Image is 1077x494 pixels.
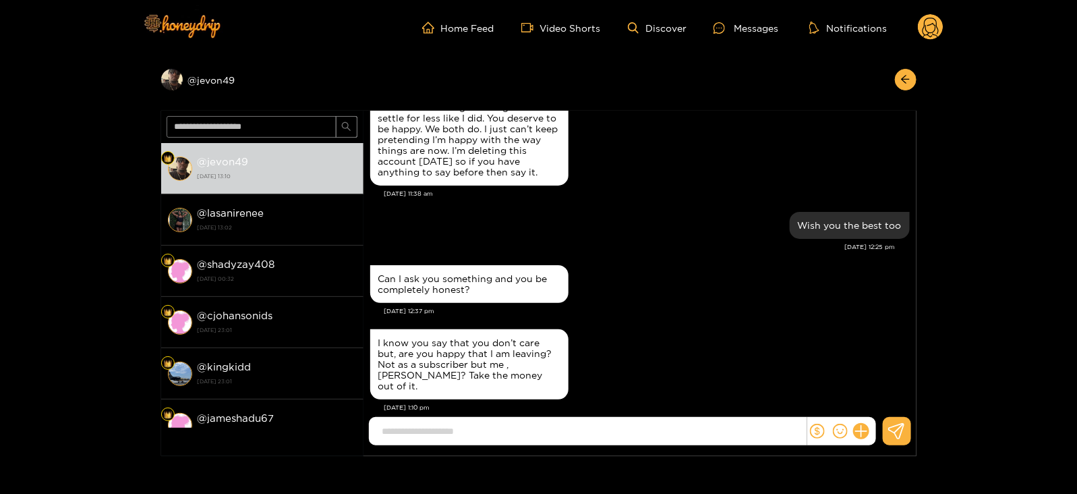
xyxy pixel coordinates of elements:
img: conversation [168,208,192,232]
div: Can I ask you something and you be completely honest? [378,273,560,295]
strong: @ lasanirenee [198,207,264,219]
strong: @ kingkidd [198,361,252,373]
button: dollar [807,421,827,441]
strong: @ jevon49 [198,156,249,167]
img: Fan Level [164,360,172,368]
a: Video Shorts [521,22,601,34]
img: conversation [168,413,192,437]
span: smile [833,424,848,439]
strong: @ cjohansonids [198,310,273,321]
div: [DATE] 12:25 pm [370,242,896,252]
button: Notifications [805,21,891,34]
div: I know you say that you don’t care but, are you happy that I am leaving? Not as a subscriber but ... [378,337,560,391]
div: @jevon49 [161,69,363,90]
strong: [DATE] 00:32 [198,273,357,285]
strong: [DATE] 23:01 [198,427,357,439]
button: search [336,116,357,138]
div: Wish you the best too [798,220,902,231]
div: Messages [714,20,778,36]
img: conversation [168,310,192,335]
div: [DATE] 1:10 pm [384,403,910,412]
img: Fan Level [164,155,172,163]
img: Fan Level [164,411,172,419]
img: conversation [168,259,192,283]
div: Aug. 18, 1:10 pm [370,329,569,400]
div: [DATE] 11:38 am [384,189,910,198]
strong: [DATE] 13:02 [198,221,357,234]
strong: [DATE] 13:10 [198,170,357,182]
div: Aug. 18, 12:37 pm [370,265,569,303]
strong: [DATE] 23:01 [198,375,357,387]
span: dollar [810,424,825,439]
a: Discover [628,22,687,34]
a: Home Feed [422,22,494,34]
span: search [341,121,351,133]
div: Aug. 18, 12:25 pm [790,212,910,239]
strong: [DATE] 23:01 [198,324,357,336]
span: video-camera [521,22,540,34]
span: arrow-left [900,74,910,86]
img: Fan Level [164,308,172,317]
img: Fan Level [164,257,172,265]
div: [DATE] 12:37 pm [384,306,910,316]
span: home [422,22,441,34]
img: conversation [168,157,192,181]
button: arrow-left [895,69,916,90]
strong: @ jameshadu67 [198,412,274,424]
strong: @ shadyzay408 [198,258,275,270]
img: conversation [168,362,192,386]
